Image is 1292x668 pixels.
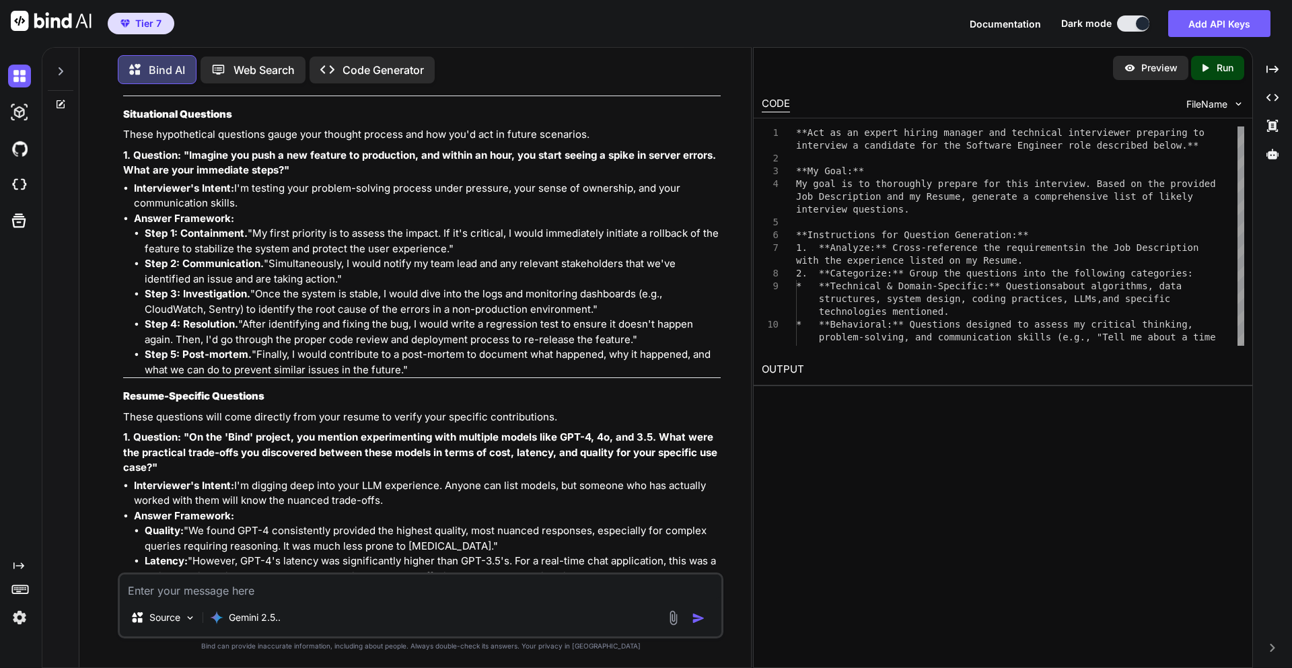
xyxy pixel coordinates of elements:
[796,242,1074,253] span: 1. **Analyze:** Cross-reference the requirements
[796,268,1079,279] span: 2. **Categorize:** Group the questions into the f
[123,149,719,177] strong: 1. Question: "Imagine you push a new feature to production, and within an hour, you start seeing ...
[666,610,681,626] img: attachment
[145,348,252,361] strong: Step 5: Post-mortem.
[796,140,1079,151] span: interview a candidate for the Software Engineer ro
[123,389,264,402] strong: Resume-Specific Questions
[123,127,721,143] p: These hypothetical questions gauge your thought process and how you'd act in future scenarios.
[1168,10,1270,37] button: Add API Keys
[145,554,721,584] li: "However, GPT-4's latency was significantly higher than GPT-3.5's. For a real-time chat applicati...
[145,523,721,554] li: "We found GPT-4 consistently provided the highest quality, most nuanced responses, especially for...
[145,227,248,239] strong: Step 1: Containment.
[145,287,721,317] li: "Once the system is stable, I would dive into the logs and monitoring dashboards (e.g., CloudWatc...
[762,96,790,112] div: CODE
[134,509,234,522] strong: Answer Framework:
[762,178,779,190] div: 4
[818,332,1102,342] span: problem-solving, and communication skills (e.g., "
[970,18,1041,30] span: Documentation
[1056,281,1181,291] span: about algorithms, data
[796,178,1079,189] span: My goal is to thoroughly prepare for this intervie
[1074,242,1198,253] span: in the Job Description
[120,20,130,28] img: premium
[8,137,31,160] img: githubDark
[818,344,875,355] span: when...").
[796,255,1023,266] span: with the experience listed on my Resume.
[796,204,910,215] span: interview questions.
[145,524,184,537] strong: Quality:
[1079,178,1215,189] span: w. Based on the provided
[796,127,1079,138] span: **Act as an expert hiring manager and technical in
[1079,127,1204,138] span: terviewer preparing to
[762,126,779,139] div: 1
[184,612,196,624] img: Pick Models
[1061,17,1112,30] span: Dark mode
[1102,293,1170,304] span: and specific
[818,306,949,317] span: technologies mentioned.
[210,611,223,624] img: Gemini 2.5 Pro
[1079,191,1193,202] span: nsive list of likely
[1141,61,1178,75] p: Preview
[145,226,721,256] li: "My first priority is to assess the impact. If it's critical, I would immediately initiate a roll...
[343,62,424,78] p: Code Generator
[123,431,720,474] strong: 1. Question: "On the 'Bind' project, you mention experimenting with multiple models like GPT-4, 4...
[818,293,1102,304] span: structures, system design, coding practices, LLMs,
[762,229,779,242] div: 6
[762,165,779,178] div: 3
[149,611,180,624] p: Source
[796,229,1029,240] span: **Instructions for Question Generation:**
[1079,268,1193,279] span: ollowing categories:
[145,256,721,287] li: "Simultaneously, I would notify my team lead and any relevant stakeholders that we've identified ...
[1186,98,1227,111] span: FileName
[145,554,188,567] strong: Latency:
[1079,140,1198,151] span: le described below.**
[1124,62,1136,74] img: preview
[1233,98,1244,110] img: chevron down
[149,62,185,78] p: Bind AI
[134,181,721,211] li: I'm testing your problem-solving process under pressure, your sense of ownership, and your commun...
[754,354,1252,385] h2: OUTPUT
[134,212,234,225] strong: Answer Framework:
[8,174,31,196] img: cloudideIcon
[135,17,161,30] span: Tier 7
[762,280,779,293] div: 9
[11,11,92,31] img: Bind AI
[762,152,779,165] div: 2
[229,611,281,624] p: Gemini 2.5..
[8,606,31,629] img: settings
[796,319,1057,330] span: * **Behavioral:** Questions designed to asse
[145,257,264,270] strong: Step 2: Communication.
[145,317,721,347] li: "After identifying and fixing the bug, I would write a regression test to ensure it doesn't happe...
[145,347,721,377] li: "Finally, I would contribute to a post-mortem to document what happened, why it happened, and wha...
[118,641,723,651] p: Bind can provide inaccurate information, including about people. Always double-check its answers....
[123,108,232,120] strong: Situational Questions
[1102,332,1216,342] span: Tell me about a time
[970,17,1041,31] button: Documentation
[692,611,705,625] img: icon
[8,101,31,124] img: darkAi-studio
[134,479,234,492] strong: Interviewer's Intent:
[123,410,721,425] p: These questions will come directly from your resume to verify your specific contributions.
[796,281,1057,291] span: * **Technical & Domain-Specific:** Questions
[234,62,295,78] p: Web Search
[8,65,31,87] img: darkChat
[762,318,779,331] div: 10
[762,242,779,254] div: 7
[134,478,721,509] li: I'm digging deep into your LLM experience. Anyone can list models, but someone who has actually w...
[134,182,234,194] strong: Interviewer's Intent:
[762,216,779,229] div: 5
[762,267,779,280] div: 8
[1056,319,1192,330] span: ss my critical thinking,
[145,287,250,300] strong: Step 3: Investigation.
[108,13,174,34] button: premiumTier 7
[796,191,1079,202] span: Job Description and my Resume, generate a comprehe
[145,318,238,330] strong: Step 4: Resolution.
[1217,61,1233,75] p: Run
